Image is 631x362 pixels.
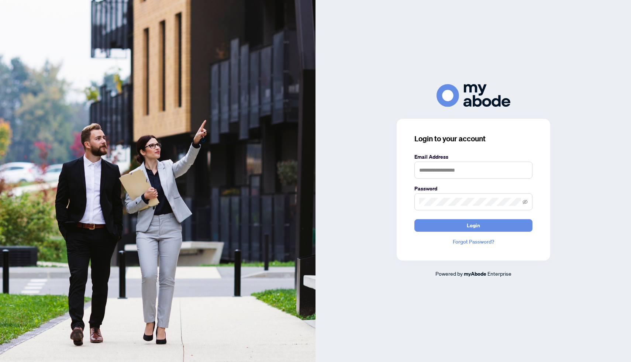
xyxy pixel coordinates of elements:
[464,270,486,278] a: myAbode
[414,238,532,246] a: Forgot Password?
[414,219,532,232] button: Login
[523,199,528,204] span: eye-invisible
[487,270,511,277] span: Enterprise
[437,84,510,107] img: ma-logo
[467,220,480,231] span: Login
[414,153,532,161] label: Email Address
[414,134,532,144] h3: Login to your account
[414,185,532,193] label: Password
[435,270,463,277] span: Powered by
